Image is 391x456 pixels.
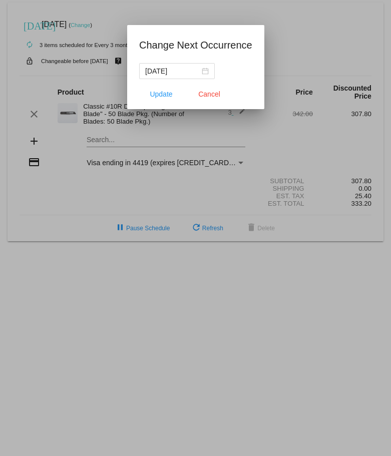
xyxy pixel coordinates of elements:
button: Update [139,85,183,103]
span: Update [150,90,172,98]
button: Close dialog [187,85,231,103]
h1: Change Next Occurrence [139,37,252,53]
input: Select date [145,66,200,77]
span: Cancel [198,90,220,98]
